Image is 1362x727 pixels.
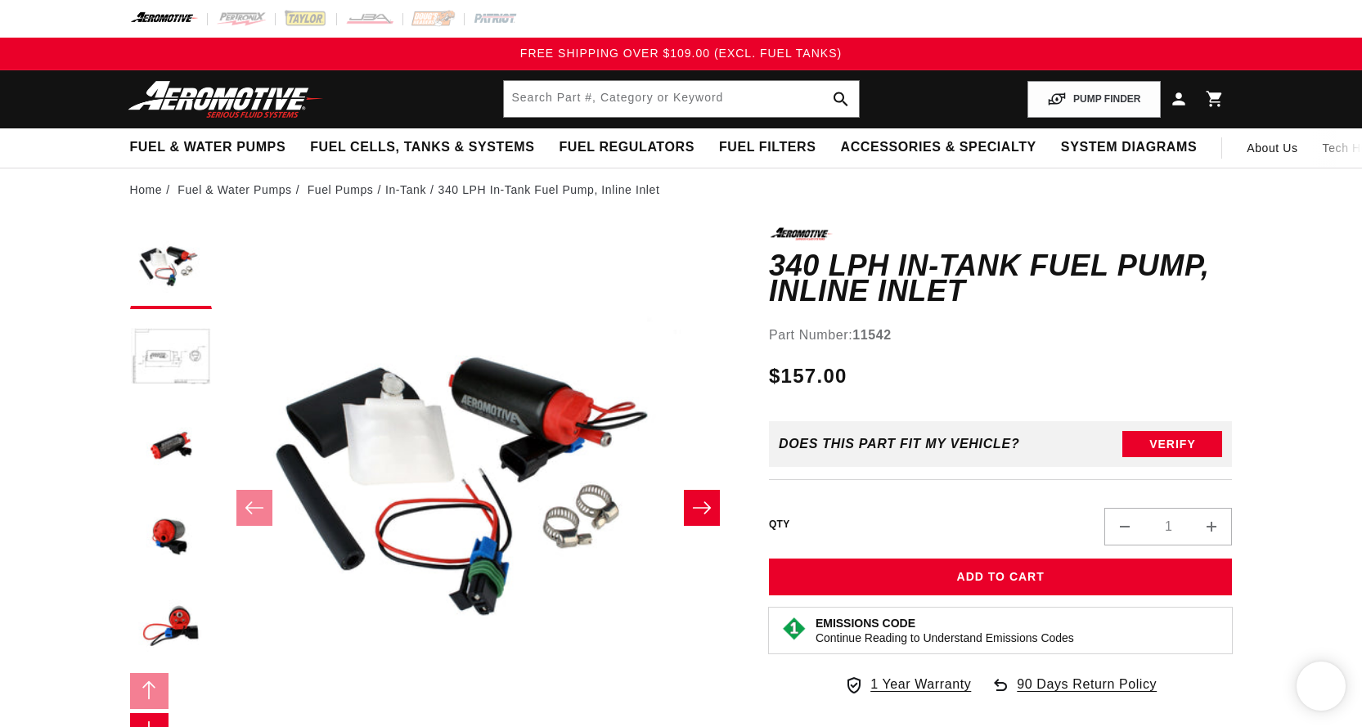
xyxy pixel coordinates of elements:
[178,181,291,199] a: Fuel & Water Pumps
[870,674,971,695] span: 1 Year Warranty
[130,227,212,309] button: Load image 1 in gallery view
[1027,81,1160,118] button: PUMP FINDER
[769,253,1233,304] h1: 340 LPH In-Tank Fuel Pump, Inline Inlet
[1017,674,1157,711] span: 90 Days Return Policy
[438,181,660,199] li: 340 LPH In-Tank Fuel Pump, Inline Inlet
[829,128,1049,167] summary: Accessories & Specialty
[852,328,892,342] strong: 11542
[118,128,299,167] summary: Fuel & Water Pumps
[844,674,971,695] a: 1 Year Warranty
[130,181,163,199] a: Home
[130,407,212,489] button: Load image 3 in gallery view
[310,139,534,156] span: Fuel Cells, Tanks & Systems
[130,139,286,156] span: Fuel & Water Pumps
[823,81,859,117] button: search button
[991,674,1157,711] a: 90 Days Return Policy
[1234,128,1310,168] a: About Us
[816,617,915,630] strong: Emissions Code
[520,47,842,60] span: FREE SHIPPING OVER $109.00 (EXCL. FUEL TANKS)
[841,139,1036,156] span: Accessories & Specialty
[1122,431,1222,457] button: Verify
[298,128,546,167] summary: Fuel Cells, Tanks & Systems
[719,139,816,156] span: Fuel Filters
[769,325,1233,346] div: Part Number:
[546,128,706,167] summary: Fuel Regulators
[779,437,1020,451] div: Does This part fit My vehicle?
[308,181,374,199] a: Fuel Pumps
[707,128,829,167] summary: Fuel Filters
[130,181,1233,199] nav: breadcrumbs
[130,673,169,709] button: Slide left
[559,139,694,156] span: Fuel Regulators
[1247,141,1297,155] span: About Us
[769,518,790,532] label: QTY
[130,587,212,669] button: Load image 5 in gallery view
[385,181,438,199] li: In-Tank
[781,616,807,642] img: Emissions code
[816,631,1074,645] p: Continue Reading to Understand Emissions Codes
[130,317,212,399] button: Load image 2 in gallery view
[504,81,859,117] input: Search by Part Number, Category or Keyword
[684,490,720,526] button: Slide right
[769,361,847,391] span: $157.00
[1061,139,1197,156] span: System Diagrams
[816,616,1074,645] button: Emissions CodeContinue Reading to Understand Emissions Codes
[236,490,272,526] button: Slide left
[124,80,328,119] img: Aeromotive
[1049,128,1209,167] summary: System Diagrams
[769,559,1233,595] button: Add to Cart
[130,497,212,579] button: Load image 4 in gallery view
